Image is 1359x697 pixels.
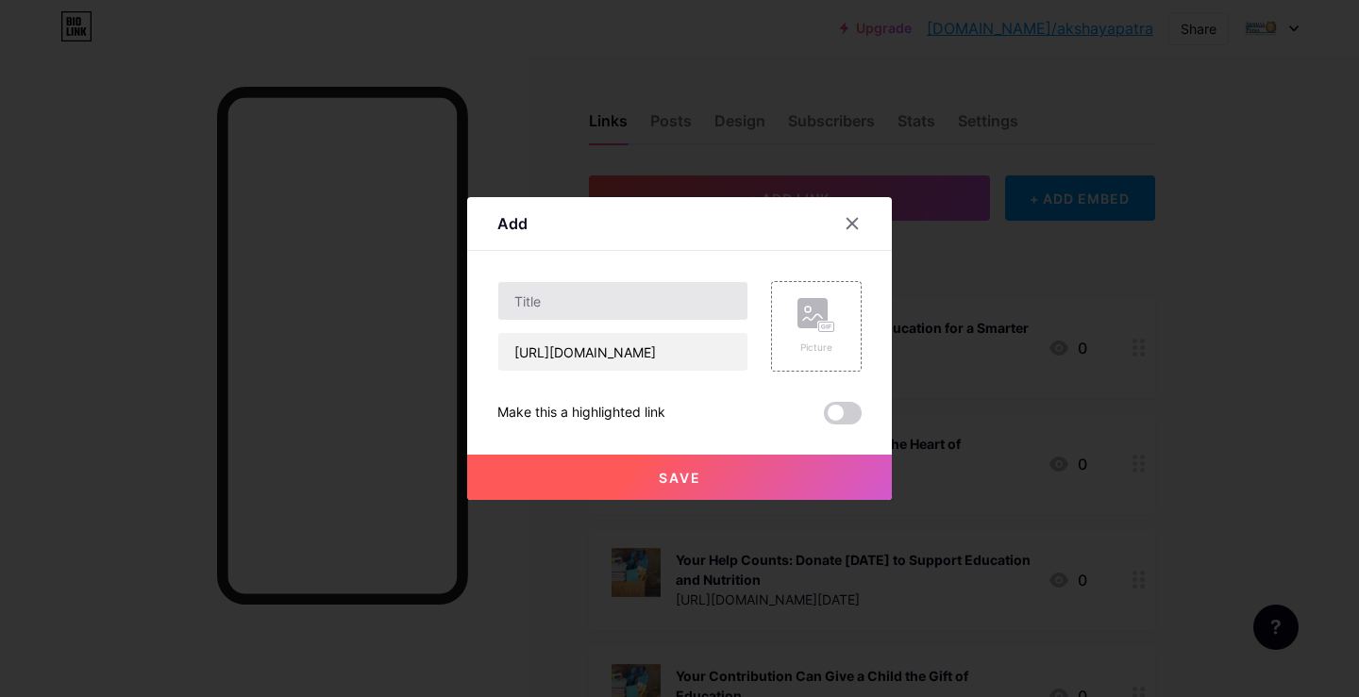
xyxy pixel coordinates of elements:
div: Add [497,212,528,235]
div: Picture [797,340,835,355]
button: Save [467,455,892,500]
span: Save [659,470,701,486]
input: URL [498,333,747,371]
div: Make this a highlighted link [497,402,665,424]
input: Title [498,282,747,320]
